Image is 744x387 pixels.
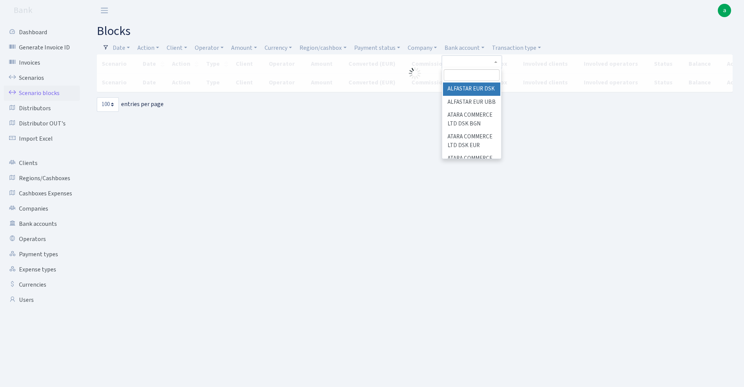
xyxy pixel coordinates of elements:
a: Bank accounts [4,216,80,232]
img: Processing... [409,67,421,79]
a: Expense types [4,262,80,277]
a: Invoices [4,55,80,70]
a: Region/cashbox [296,41,349,54]
span: blocks [97,22,131,40]
a: Currencies [4,277,80,292]
a: Dashboard [4,25,80,40]
li: ATARA COMMERCE LTD DSK USD [443,152,500,174]
li: ALFASTAR EUR UBB [443,96,500,109]
a: Clients [4,155,80,171]
label: entries per page [97,97,164,112]
a: a [718,4,731,17]
a: Payment types [4,247,80,262]
a: Client [164,41,190,54]
a: Scenario blocks [4,86,80,101]
select: entries per page [97,97,119,112]
a: Payment status [351,41,403,54]
button: Toggle navigation [95,4,114,17]
a: Regions/Cashboxes [4,171,80,186]
a: Cashboxes Expenses [4,186,80,201]
a: Users [4,292,80,308]
li: ALFASTAR EUR DSK [443,82,500,96]
a: Operator [192,41,227,54]
a: Distributors [4,101,80,116]
a: Transaction type [489,41,544,54]
a: Companies [4,201,80,216]
a: Distributor OUT's [4,116,80,131]
a: Action [134,41,162,54]
a: Scenarios [4,70,80,86]
a: Date [110,41,133,54]
a: Company [405,41,440,54]
li: ATARA COMMERCE LTD DSK BGN [443,109,500,130]
a: Import Excel [4,131,80,146]
a: Currency [262,41,295,54]
li: ATARA COMMERCE LTD DSK EUR [443,130,500,152]
a: Amount [228,41,260,54]
a: Generate Invoice ID [4,40,80,55]
a: Operators [4,232,80,247]
a: Bank account [441,41,487,54]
